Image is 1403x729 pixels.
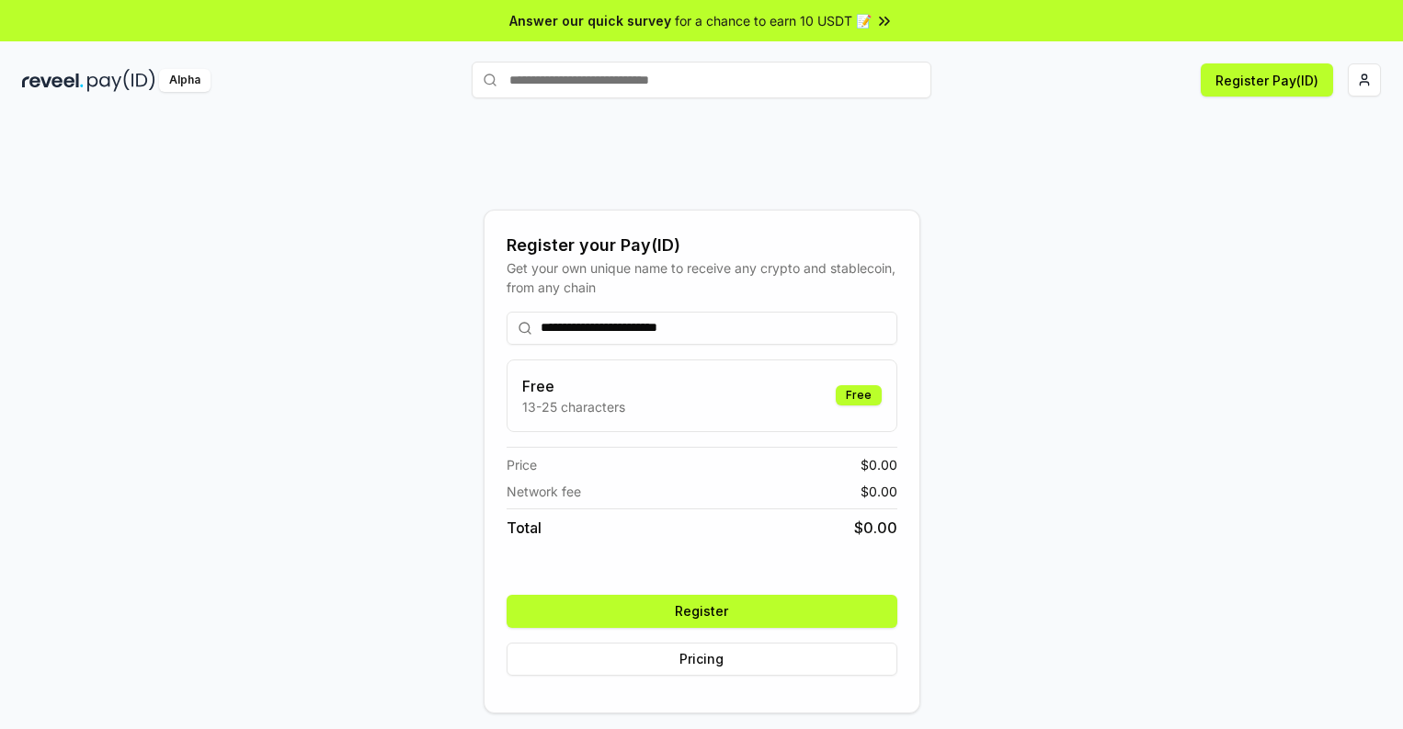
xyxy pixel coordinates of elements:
[675,11,872,30] span: for a chance to earn 10 USDT 📝
[507,595,897,628] button: Register
[522,375,625,397] h3: Free
[507,517,542,539] span: Total
[861,482,897,501] span: $ 0.00
[87,69,155,92] img: pay_id
[507,482,581,501] span: Network fee
[1201,63,1333,97] button: Register Pay(ID)
[507,455,537,474] span: Price
[836,385,882,405] div: Free
[22,69,84,92] img: reveel_dark
[509,11,671,30] span: Answer our quick survey
[507,233,897,258] div: Register your Pay(ID)
[159,69,211,92] div: Alpha
[861,455,897,474] span: $ 0.00
[507,258,897,297] div: Get your own unique name to receive any crypto and stablecoin, from any chain
[507,643,897,676] button: Pricing
[522,397,625,416] p: 13-25 characters
[854,517,897,539] span: $ 0.00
